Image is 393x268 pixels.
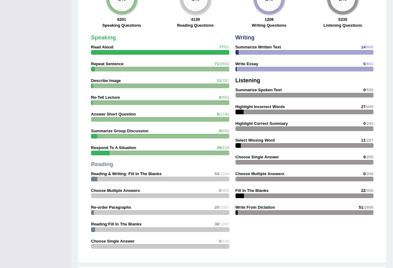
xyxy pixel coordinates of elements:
[366,45,373,49] span: /606
[91,222,142,226] strong: Reading:Fill In The Blanks
[363,155,365,159] span: 0
[363,171,365,176] span: 0
[361,45,365,49] span: 14
[366,104,373,109] span: /445
[366,171,373,176] span: /245
[363,121,365,126] span: 0
[363,88,365,92] span: 0
[338,17,347,22] strong: 5235
[217,78,221,83] span: 11
[221,239,229,243] span: /336
[235,104,285,109] strong: Highlight Incorrect Words
[235,171,285,176] strong: Choose Multiple Answers
[366,88,373,92] span: /530
[363,205,373,210] span: /2885
[219,222,229,226] span: /1297
[235,61,258,66] strong: Write Essay
[91,45,113,49] strong: Read Aloud
[221,188,229,193] span: /305
[366,121,373,126] span: /243
[235,77,260,84] strong: Listening
[214,171,219,176] span: 54
[223,45,229,49] span: /51
[323,22,362,28] label: Listening Questions
[91,171,162,176] strong: Reading & Writing: Fill In The Blanks
[219,188,221,193] span: 0
[91,95,120,100] strong: Re-Tell Lecture
[235,88,282,92] strong: Summarize Spoken Text
[214,205,219,210] span: 20
[221,145,229,150] span: /214
[177,22,214,28] label: Reading Questions
[214,61,219,66] span: 71
[219,129,221,133] span: 9
[235,45,281,49] strong: Summarize Written Text
[217,145,221,150] span: 29
[102,22,141,28] label: Speaking Questions
[361,138,365,143] span: 11
[366,155,373,159] span: /250
[219,45,223,49] span: 77
[217,112,219,116] span: 0
[252,22,286,28] label: Writing Questions
[265,17,274,22] strong: 1208
[235,138,275,143] strong: Select Missing Word
[219,95,221,100] span: 6
[219,171,229,176] span: /1194
[117,17,126,22] strong: 6201
[91,112,136,116] strong: Answer Short Question
[219,112,229,116] span: /1742
[366,188,373,193] span: /350
[214,222,219,226] span: 38
[361,188,365,193] span: 22
[361,104,365,109] span: 27
[91,78,121,83] strong: Describe Image
[359,205,363,210] span: 51
[235,121,288,126] strong: Highlight Correct Summary
[219,239,221,243] span: 0
[235,205,275,210] strong: Write From Dictation
[91,161,113,167] strong: Reading
[221,95,229,100] span: /553
[219,61,229,66] span: /2652
[235,188,269,193] strong: Fill In The Blanks
[91,239,135,243] strong: Choose Single Answer
[235,155,279,159] strong: Choose Single Answer
[221,78,229,83] span: /787
[91,34,116,41] strong: Speaking
[366,61,373,66] span: /602
[366,138,373,143] span: /287
[91,188,140,193] strong: Choose Multiple Answers
[91,61,124,66] strong: Repeat Sentence
[191,17,200,22] strong: 4139
[91,129,149,133] strong: Summarize Group Discussion
[235,34,255,41] strong: Writing
[91,145,136,150] strong: Respond To A Situation
[219,205,229,210] span: /1007
[91,205,131,210] strong: Re-order Paragraphs
[363,61,365,66] span: 6
[221,129,229,133] span: /202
